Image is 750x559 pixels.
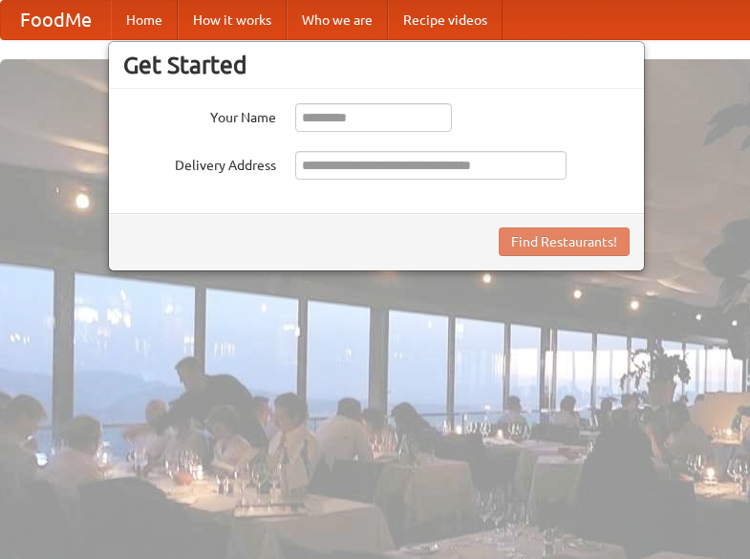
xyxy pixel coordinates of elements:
[123,103,276,127] label: Your Name
[123,151,276,175] label: Delivery Address
[499,227,630,256] button: Find Restaurants!
[178,1,287,39] a: How it works
[287,1,388,39] a: Who we are
[111,1,178,39] a: Home
[123,51,630,79] h3: Get Started
[388,1,503,39] a: Recipe videos
[1,1,111,39] a: FoodMe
